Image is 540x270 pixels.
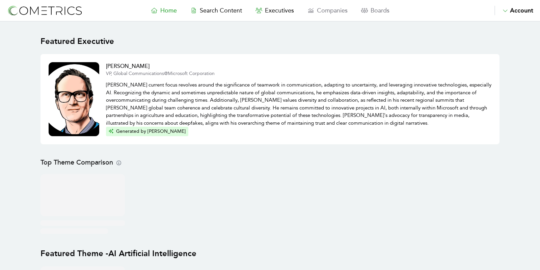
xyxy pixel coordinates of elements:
a: [PERSON_NAME]VP, Global Communications@Microsoft Corporation [106,62,491,77]
span: Executives [265,7,294,14]
a: Boards [354,6,396,15]
button: Account [494,6,533,15]
h2: Top Theme Comparison [40,158,500,167]
a: Search Content [184,6,249,15]
img: logo-refresh-RPX2ODFg.svg [7,4,83,17]
h1: Featured Executive [40,35,500,47]
img: Executive Thumbnail [49,62,99,136]
span: Search Content [200,7,242,14]
h1: Featured Theme - AI Artificial Intelligence [40,247,500,260]
span: Home [160,7,177,14]
p: VP, Global Communications @ Microsoft Corporation [106,70,491,77]
span: Companies [317,7,348,14]
a: Home [144,6,184,15]
h2: [PERSON_NAME] [106,62,491,70]
a: Companies [301,6,354,15]
p: [PERSON_NAME] current focus revolves around the significance of teamwork in communication, adapti... [106,77,491,127]
span: Boards [371,7,389,14]
button: Generated by [PERSON_NAME] [106,127,188,136]
a: Executives [249,6,301,15]
span: Account [510,7,533,14]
